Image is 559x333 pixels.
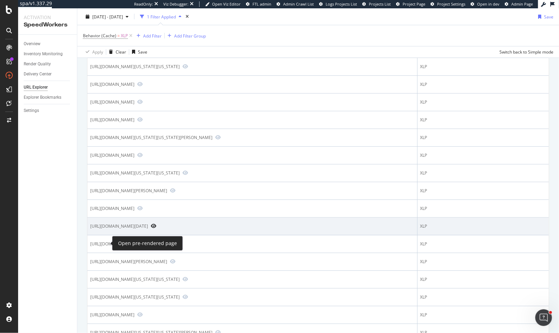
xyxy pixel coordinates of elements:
button: Save [129,47,147,58]
a: Admin Page [505,1,533,7]
div: Save [544,14,553,19]
a: Project Settings [430,1,465,7]
a: Admin Crawl List [277,1,314,7]
a: Open Viz Editor [205,1,241,7]
span: Open Viz Editor [212,1,241,7]
div: Add Filter [143,33,162,39]
div: Explorer Bookmarks [24,94,61,101]
div: XLP [420,64,546,70]
div: XLP [420,152,546,159]
div: Overview [24,40,40,48]
div: [URL][DOMAIN_NAME][US_STATE][US_STATE] [90,294,180,300]
div: 1 Filter Applied [147,14,176,19]
a: Render Quality [24,60,72,68]
div: [URL][DOMAIN_NAME] [90,205,134,211]
div: XLP [420,135,546,141]
div: Apply [92,49,103,55]
span: Project Page [403,1,425,7]
button: Switch back to Simple mode [497,47,553,58]
a: Project Page [396,1,425,7]
div: [URL][DOMAIN_NAME][US_STATE][US_STATE][PERSON_NAME] [90,135,212,140]
a: Preview https://www.mlbshop.com/new-york-mets/womens-new-york-mets-luca-danni-gold-petite-bangle-... [137,99,143,104]
div: XLP [420,259,546,265]
a: Preview https://www.mlbshop.com/arizona-diamondbacks/mens-arizona-diamondbacks-new-era-gray-2023-... [183,294,188,299]
a: FTL admin [246,1,271,7]
a: Preview https://www.mlbshop.com/arizona-diamondbacks/mens-arizona-diamondbacks-antigua-black-trib... [183,64,188,69]
a: Preview https://www.mlbshop.com/nike/mens-los-angeles-dodgers-yasiel-puig-nike-royal-flash-player... [137,82,143,87]
button: Add Filter [134,32,162,40]
a: Preview https://www.mlbshop.com/colorado-rockies/mens-colorado-rockies-antigua-heather-gray-hunk-... [215,135,221,140]
a: Preview https://www.mlbshop.com/atlanta-braves/autographed-atlanta-braves-chipper-jones-fanatics-... [170,188,176,193]
div: XLP [420,223,546,229]
a: Preview https://www.mlbshop.com/pittsburgh-pirates/collectibles-and-memorabilia/pittsburgh-pirate... [151,224,156,228]
span: XLP [121,31,128,41]
div: [URL][DOMAIN_NAME] [90,241,134,247]
div: Open pre-rendered page [118,239,177,247]
a: Preview https://www.mlbshop.com/new-york-mets/new-york-mets-pete-alonso-fathead-11-pack-life-size... [170,259,176,264]
a: URL Explorer [24,84,72,91]
button: Apply [83,47,103,58]
span: Behavior (Cache) [83,33,116,39]
span: Project Settings [437,1,465,7]
a: Preview https://www.mlbshop.com/kansas-city-royals/kansas-city-royals-24oz-personalized-eagle-tum... [183,277,188,282]
div: XLP [420,81,546,88]
div: XLP [420,117,546,123]
div: [URL][DOMAIN_NAME][US_STATE][US_STATE] [90,276,180,282]
div: Inventory Monitoring [24,50,63,58]
div: [URL][DOMAIN_NAME][PERSON_NAME] [90,188,167,194]
a: Preview https://www.mlbshop.com/texas-rangers/texas-rangers-fanatics-authentic-deluxe-framed-8-x-... [183,170,188,175]
a: Settings [24,107,72,114]
a: Logs Projects List [319,1,357,7]
div: XLP [420,294,546,300]
div: [URL][DOMAIN_NAME] [90,117,134,123]
a: Overview [24,40,72,48]
span: Projects List [369,1,391,7]
a: Projects List [362,1,391,7]
div: XLP [420,205,546,212]
span: FTL admin [253,1,271,7]
div: [URL][DOMAIN_NAME] [90,152,134,158]
button: Add Filter Group [165,32,206,40]
div: Activation [24,14,71,21]
div: [URL][DOMAIN_NAME] [90,312,134,318]
a: Explorer Bookmarks [24,94,72,101]
div: [URL][DOMAIN_NAME][US_STATE][US_STATE] [90,170,180,176]
div: XLP [420,99,546,105]
a: Preview https://www.mlbshop.com/houston-astros-24-x-32-astrodome-upper-deck-minimalist-art-giclee... [137,117,143,122]
button: [DATE] - [DATE] [83,11,131,22]
div: Switch back to Simple mode [499,49,553,55]
div: Save [138,49,147,55]
a: Preview https://www.mlbshop.com/atlanta-braves/mens-atlanta-braves-new-era-navy-logo-replica-core... [137,153,143,157]
a: Preview https://www.mlbshop.com/los-angeles-angels/anaheim-angels-fanatics-authentic-2002-world-s... [137,312,143,317]
div: Render Quality [24,60,51,68]
div: times [184,13,190,20]
div: SpeedWorkers [24,21,71,29]
button: 1 Filter Applied [137,11,184,22]
div: [URL][DOMAIN_NAME] [90,81,134,87]
span: Open in dev [477,1,499,7]
div: [URL][DOMAIN_NAME][US_STATE][US_STATE] [90,64,180,70]
div: XLP [420,241,546,247]
div: URL Explorer [24,84,48,91]
span: Admin Page [511,1,533,7]
span: [DATE] - [DATE] [92,14,123,19]
a: Preview https://www.mlbshop.com/los-angeles-angels/los-angeles-angels-wireless-charger/x-1195 [137,206,143,211]
a: Inventory Monitoring [24,50,72,58]
button: Clear [106,47,126,58]
div: XLP [420,276,546,283]
div: ReadOnly: [134,1,153,7]
span: Logs Projects List [326,1,357,7]
div: [URL][DOMAIN_NAME][PERSON_NAME] [90,259,167,265]
div: Add Filter Group [174,33,206,39]
div: XLP [420,170,546,176]
a: Delivery Center [24,71,72,78]
div: Viz Debugger: [163,1,188,7]
div: XLP [420,188,546,194]
div: Settings [24,107,39,114]
div: [URL][DOMAIN_NAME] [90,99,134,105]
div: Clear [116,49,126,55]
span: = [117,33,120,39]
iframe: Intercom live chat [535,309,552,326]
button: Save [535,11,553,22]
div: XLP [420,312,546,318]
